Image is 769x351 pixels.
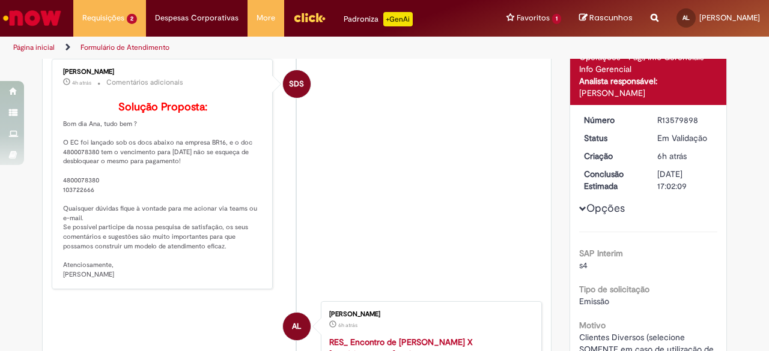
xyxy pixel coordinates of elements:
time: 30/09/2025 10:59:55 [72,79,91,86]
div: Analista responsável: [579,75,718,87]
time: 30/09/2025 09:02:00 [338,322,357,329]
p: Bom dia Ana, tudo bem ? O EC foi lançado sob os docs abaixo na empresa BR16, e o doc 4800078380 t... [63,101,263,280]
a: Página inicial [13,43,55,52]
div: Padroniza [344,12,413,26]
span: Requisições [82,12,124,24]
div: Ana Luisa Pavan Lujan [283,313,311,340]
b: SAP Interim [579,248,623,259]
span: 4h atrás [72,79,91,86]
span: 6h atrás [657,151,687,161]
span: SDS [289,70,304,98]
div: [PERSON_NAME] [329,311,529,318]
img: click_logo_yellow_360x200.png [293,8,326,26]
small: Comentários adicionais [106,77,183,88]
b: Solução Proposta: [118,100,207,114]
dt: Status [575,132,649,144]
span: AL [292,312,301,341]
dt: Conclusão Estimada [575,168,649,192]
div: [DATE] 17:02:09 [657,168,713,192]
dt: Número [575,114,649,126]
div: [PERSON_NAME] [63,68,263,76]
span: 1 [552,14,561,24]
a: Formulário de Atendimento [81,43,169,52]
span: 6h atrás [338,322,357,329]
span: Favoritos [517,12,550,24]
span: 2 [127,14,137,24]
div: undefined Off-line [283,70,311,98]
div: 30/09/2025 09:02:05 [657,150,713,162]
span: Emissão [579,296,609,307]
span: [PERSON_NAME] [699,13,760,23]
span: Rascunhos [589,12,633,23]
span: More [257,12,275,24]
b: Motivo [579,320,606,331]
div: R13579898 [657,114,713,126]
div: [PERSON_NAME] [579,87,718,99]
dt: Criação [575,150,649,162]
img: ServiceNow [1,6,63,30]
ul: Trilhas de página [9,37,503,59]
span: Despesas Corporativas [155,12,239,24]
span: AL [682,14,690,22]
p: +GenAi [383,12,413,26]
div: Em Validação [657,132,713,144]
div: Operações - Pag./Info Gerenciais - Info Gerencial [579,51,718,75]
a: Rascunhos [579,13,633,24]
span: s4 [579,260,588,271]
b: Tipo de solicitação [579,284,649,295]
